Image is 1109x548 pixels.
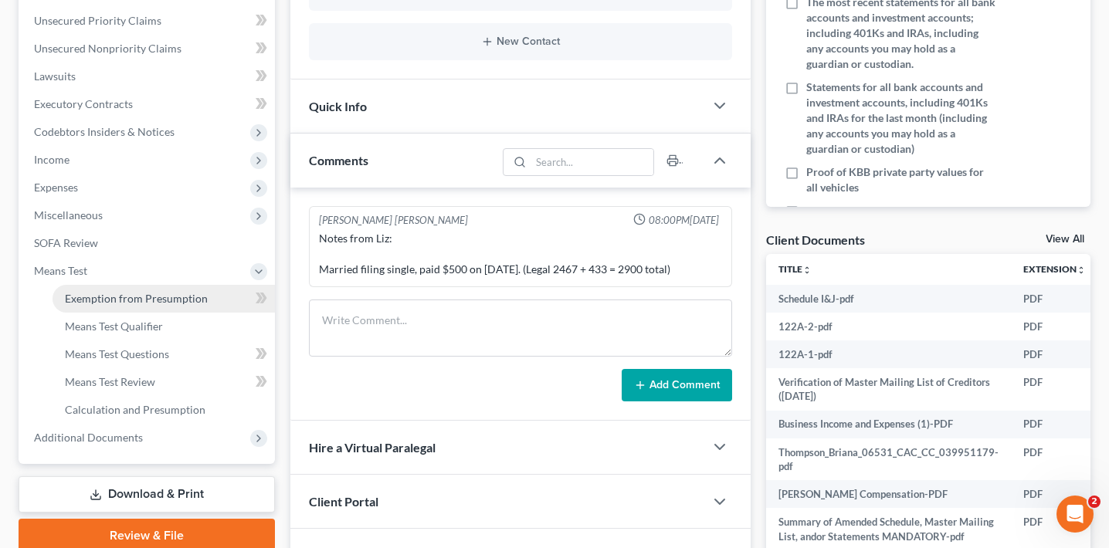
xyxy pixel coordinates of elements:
td: PDF [1011,438,1098,481]
a: View All [1046,234,1084,245]
iframe: Intercom live chat [1056,496,1094,533]
input: Search... [531,149,654,175]
span: Hire a Virtual Paralegal [309,440,436,455]
td: 122A-1-pdf [766,340,1011,368]
span: 08:00PM[DATE] [649,213,719,228]
button: New Contact [321,36,720,48]
a: Exemption from Presumption [53,285,275,313]
a: SOFA Review [22,229,275,257]
span: Proof of KBB private party values for all vehicles [806,164,996,195]
a: Means Test Review [53,368,275,396]
td: PDF [1011,480,1098,508]
span: Statements for all bank accounts and investment accounts, including 401Ks and IRAs for the last m... [806,79,996,157]
span: Copies of any court ordered domestic support & divorce property settlement agreements [806,203,996,249]
span: Expenses [34,181,78,194]
td: PDF [1011,411,1098,438]
a: Download & Print [19,476,275,512]
span: Calculation and Presumption [65,403,205,416]
span: Means Test Qualifier [65,320,163,333]
span: Miscellaneous [34,208,103,222]
span: Unsecured Priority Claims [34,14,161,27]
span: Client Portal [309,494,378,509]
span: Additional Documents [34,431,143,444]
td: PDF [1011,313,1098,340]
td: Verification of Master Mailing List of Creditors ([DATE]) [766,368,1011,411]
span: 2 [1088,496,1101,508]
span: SOFA Review [34,236,98,249]
a: Unsecured Nonpriority Claims [22,35,275,63]
span: Lawsuits [34,69,76,83]
td: [PERSON_NAME] Compensation-PDF [766,480,1011,508]
span: Codebtors Insiders & Notices [34,125,175,138]
div: Notes from Liz: Married filing single, paid $500 on [DATE]. (Legal 2467 + 433 = 2900 total) [319,231,722,277]
a: Extensionunfold_more [1023,263,1086,275]
span: Means Test Review [65,375,155,388]
span: Quick Info [309,99,367,113]
div: Client Documents [766,232,865,248]
a: Means Test Questions [53,340,275,368]
span: Exemption from Presumption [65,292,208,305]
div: [PERSON_NAME] [PERSON_NAME] [319,213,468,228]
a: Lawsuits [22,63,275,90]
span: Income [34,153,70,166]
a: Unsecured Priority Claims [22,7,275,35]
span: Comments [309,153,368,167]
span: Means Test Questions [65,347,169,360]
i: unfold_more [802,266,812,275]
td: PDF [1011,368,1098,411]
td: Schedule I&J-pdf [766,285,1011,313]
i: unfold_more [1077,266,1086,275]
td: Business Income and Expenses (1)-PDF [766,411,1011,438]
td: PDF [1011,340,1098,368]
a: Calculation and Presumption [53,396,275,424]
a: Titleunfold_more [778,263,812,275]
span: Means Test [34,264,87,277]
td: 122A-2-pdf [766,313,1011,340]
button: Add Comment [622,369,732,401]
a: Means Test Qualifier [53,313,275,340]
a: Executory Contracts [22,90,275,118]
td: PDF [1011,285,1098,313]
span: Unsecured Nonpriority Claims [34,42,181,55]
span: Executory Contracts [34,97,133,110]
td: Thompson_Briana_06531_CAC_CC_039951179-pdf [766,438,1011,481]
